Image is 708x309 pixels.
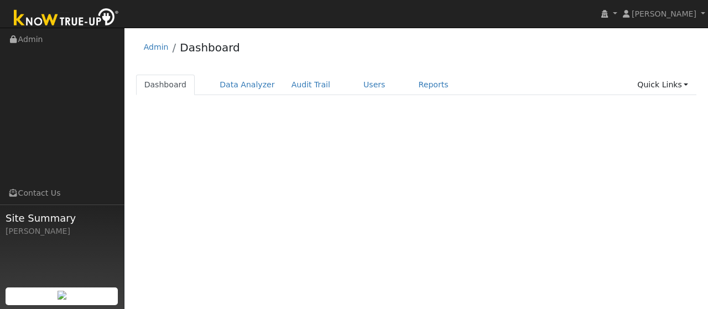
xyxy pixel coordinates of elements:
a: Quick Links [629,75,696,95]
div: [PERSON_NAME] [6,226,118,237]
a: Audit Trail [283,75,339,95]
img: Know True-Up [8,6,124,31]
span: [PERSON_NAME] [632,9,696,18]
a: Admin [144,43,169,51]
a: Reports [410,75,457,95]
a: Dashboard [136,75,195,95]
span: Site Summary [6,211,118,226]
a: Users [355,75,394,95]
a: Dashboard [180,41,240,54]
img: retrieve [58,291,66,300]
a: Data Analyzer [211,75,283,95]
